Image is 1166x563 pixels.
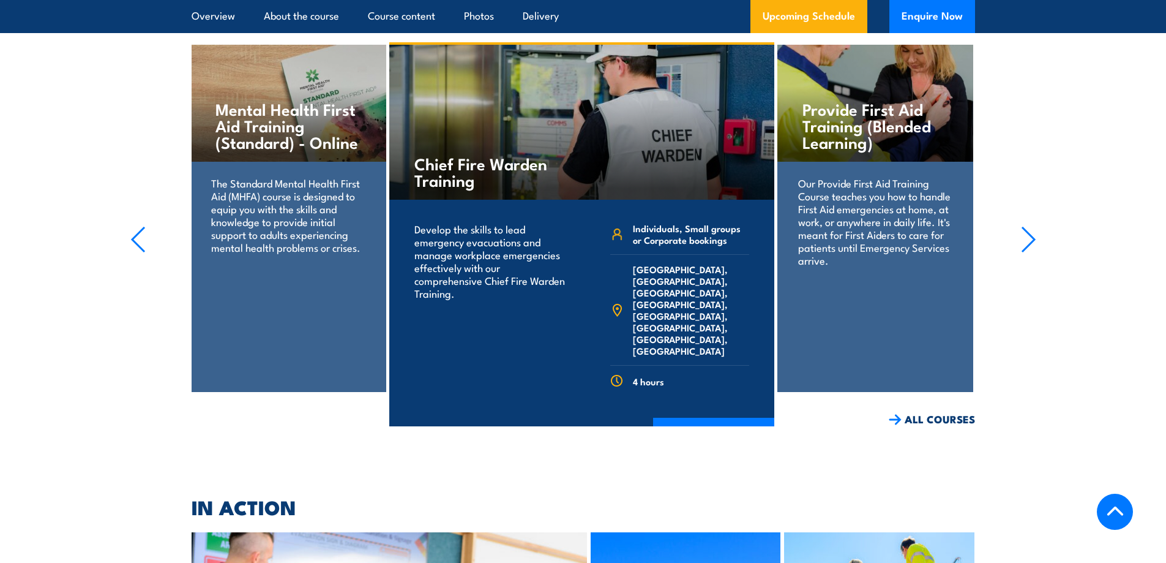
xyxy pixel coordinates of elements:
span: 4 hours [633,376,664,387]
p: Develop the skills to lead emergency evacuations and manage workplace emergencies effectively wit... [414,222,566,300]
h4: Mental Health First Aid Training (Standard) - Online [215,100,361,150]
a: COURSE DETAILS [653,418,774,450]
span: [GEOGRAPHIC_DATA], [GEOGRAPHIC_DATA], [GEOGRAPHIC_DATA], [GEOGRAPHIC_DATA], [GEOGRAPHIC_DATA], [G... [633,263,749,357]
h4: Provide First Aid Training (Blended Learning) [802,100,947,150]
h2: IN ACTION [192,498,975,515]
p: The Standard Mental Health First Aid (MHFA) course is designed to equip you with the skills and k... [211,176,365,254]
a: ALL COURSES [889,412,975,426]
span: Individuals, Small groups or Corporate bookings [633,222,749,246]
p: Our Provide First Aid Training Course teaches you how to handle First Aid emergencies at home, at... [798,176,952,266]
h4: Chief Fire Warden Training [414,155,558,188]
